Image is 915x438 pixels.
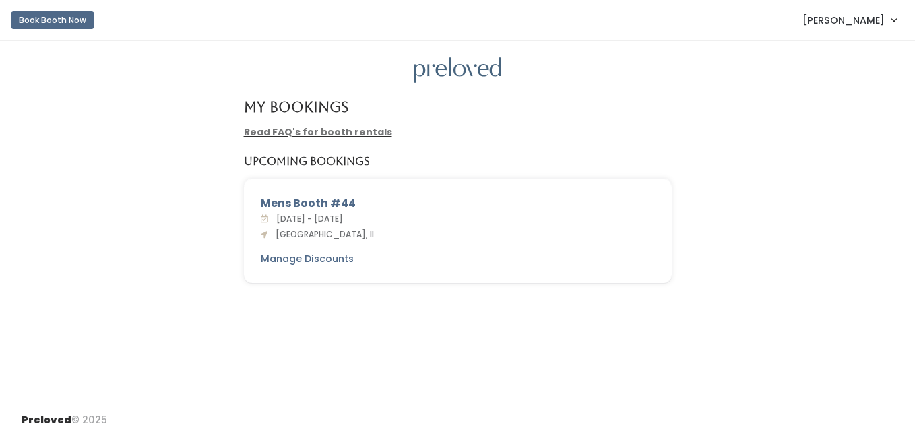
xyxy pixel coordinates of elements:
[270,228,374,240] span: [GEOGRAPHIC_DATA], Il
[244,99,348,115] h4: My Bookings
[11,11,94,29] button: Book Booth Now
[261,252,354,266] a: Manage Discounts
[22,413,71,427] span: Preloved
[271,213,343,224] span: [DATE] - [DATE]
[414,57,501,84] img: preloved logo
[244,125,392,139] a: Read FAQ's for booth rentals
[22,402,107,427] div: © 2025
[11,5,94,35] a: Book Booth Now
[789,5,910,34] a: [PERSON_NAME]
[802,13,885,28] span: [PERSON_NAME]
[261,195,655,212] div: Mens Booth #44
[244,156,370,168] h5: Upcoming Bookings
